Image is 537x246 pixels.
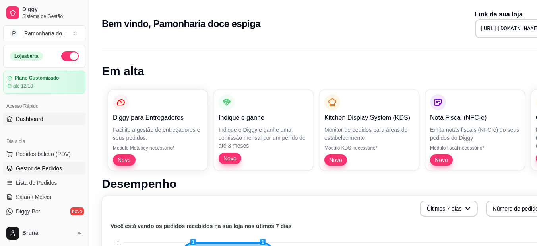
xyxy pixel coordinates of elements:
span: Novo [432,156,451,164]
p: Kitchen Display System (KDS) [324,113,414,123]
button: Últimos 7 dias [420,201,478,217]
span: Pedidos balcão (PDV) [16,150,71,158]
a: Dashboard [3,113,85,125]
a: Lista de Pedidos [3,176,85,189]
p: Módulo Motoboy necessário* [113,145,203,151]
div: Acesso Rápido [3,100,85,113]
a: DiggySistema de Gestão [3,3,85,22]
button: Bruna [3,224,85,243]
span: Dashboard [16,115,43,123]
button: Indique e ganheIndique o Diggy e ganhe uma comissão mensal por um perído de até 3 mesesNovo [214,90,313,170]
text: Você está vendo os pedidos recebidos na sua loja nos útimos 7 dias [111,223,292,229]
p: Indique e ganhe [219,113,308,123]
span: Novo [220,154,240,162]
button: Nota Fiscal (NFC-e)Emita notas fiscais (NFC-e) do seus pedidos do DiggyMódulo fiscal necessário*Novo [425,90,525,170]
p: Monitor de pedidos para áreas do estabelecimento [324,126,414,142]
span: Salão / Mesas [16,193,51,201]
span: Novo [326,156,345,164]
span: Gestor de Pedidos [16,164,62,172]
p: Indique o Diggy e ganhe uma comissão mensal por um perído de até 3 meses [219,126,308,150]
button: Pedidos balcão (PDV) [3,148,85,160]
button: Select a team [3,25,85,41]
span: Novo [114,156,134,164]
a: Gestor de Pedidos [3,162,85,175]
p: Facilite a gestão de entregadores e seus pedidos. [113,126,203,142]
a: Plano Customizadoaté 12/10 [3,71,85,94]
tspan: 1 [117,240,119,245]
a: Diggy Botnovo [3,205,85,218]
span: Diggy [22,6,82,13]
span: Sistema de Gestão [22,13,82,20]
div: Loja aberta [10,52,43,61]
div: Dia a dia [3,135,85,148]
article: até 12/10 [13,83,33,89]
p: Módulo KDS necessário* [324,145,414,151]
button: Diggy para EntregadoresFacilite a gestão de entregadores e seus pedidos.Módulo Motoboy necessário... [108,90,207,170]
article: Plano Customizado [15,75,59,81]
a: Salão / Mesas [3,191,85,203]
h2: Bem vindo, Pamonharia doce espiga [102,18,260,30]
p: Nota Fiscal (NFC-e) [430,113,520,123]
div: Pamonharia do ... [24,29,67,37]
button: Alterar Status [61,51,79,61]
span: Bruna [22,230,73,237]
a: KDS [3,219,85,232]
p: Módulo fiscal necessário* [430,145,520,151]
span: Diggy Bot [16,207,40,215]
p: Emita notas fiscais (NFC-e) do seus pedidos do Diggy [430,126,520,142]
span: P [10,29,18,37]
button: Kitchen Display System (KDS)Monitor de pedidos para áreas do estabelecimentoMódulo KDS necessário... [320,90,419,170]
p: Diggy para Entregadores [113,113,203,123]
span: Lista de Pedidos [16,179,57,187]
